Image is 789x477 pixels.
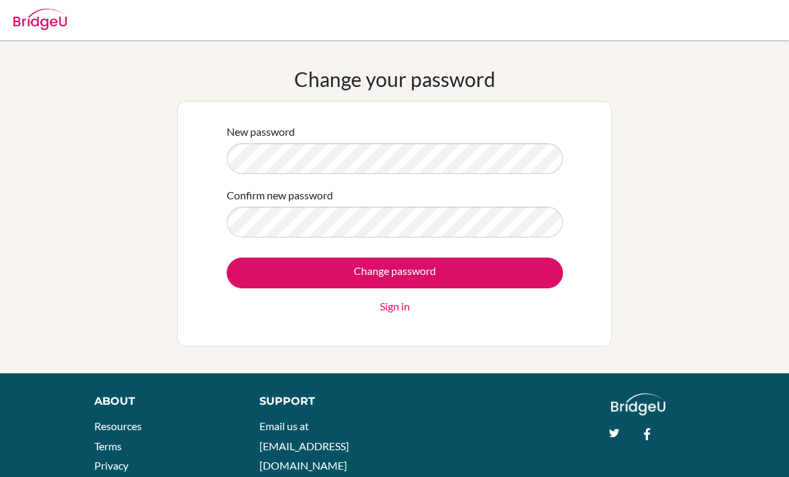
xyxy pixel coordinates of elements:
label: Confirm new password [227,187,333,203]
img: Bridge-U [13,9,67,30]
input: Change password [227,258,563,288]
div: Support [259,393,382,409]
img: logo_white@2x-f4f0deed5e89b7ecb1c2cc34c3e3d731f90f0f143d5ea2071677605dd97b5244.png [611,393,665,415]
a: Resources [94,419,142,432]
a: Email us at [EMAIL_ADDRESS][DOMAIN_NAME] [259,419,349,472]
a: Privacy [94,459,128,472]
label: New password [227,124,295,140]
h1: Change your password [294,67,495,91]
div: About [94,393,229,409]
a: Terms [94,440,122,452]
a: Sign in [380,298,410,314]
